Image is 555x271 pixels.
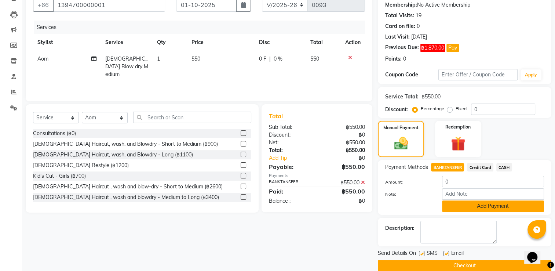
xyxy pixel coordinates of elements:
th: Total [306,34,341,51]
th: Stylist [33,34,101,51]
div: [DEMOGRAPHIC_DATA] Haircut, wash, and Blowdry - Long (฿1100) [33,151,193,159]
div: Balance : [263,197,317,205]
div: Kid's Cut - Girls (฿700) [33,172,86,180]
div: 0 [403,55,406,63]
div: ฿550.00 [317,147,370,154]
div: Total Visits: [385,12,414,19]
button: Apply [521,69,541,80]
span: Aom [37,55,48,62]
div: Service Total: [385,93,419,101]
div: [DEMOGRAPHIC_DATA] Haircut , wash and blow-dry - Short to Medium (฿2600) [33,183,223,191]
div: 0 [417,22,420,30]
span: Payment Methods [385,163,428,171]
span: ฿1,870.00 [420,44,445,52]
div: Previous Due: [385,44,419,52]
div: [DATE] [411,33,427,41]
th: Qty [153,34,187,51]
div: BANKTANSFER [263,179,317,187]
img: _cash.svg [390,135,412,151]
label: Note: [380,191,436,198]
img: _gift.svg [446,135,470,153]
span: [DEMOGRAPHIC_DATA] Blow dry Medium [105,55,148,77]
span: | [269,55,271,63]
label: Manual Payment [383,124,419,131]
th: Price [187,34,255,51]
span: CASH [496,163,512,171]
div: ฿550.00 [317,187,370,196]
div: Coupon Code [385,71,438,79]
input: Amount [442,176,544,187]
div: Total: [263,147,317,154]
label: Fixed [456,105,467,112]
div: ฿550.00 [317,162,370,171]
div: Paid: [263,187,317,196]
div: Net: [263,139,317,147]
span: Send Details On [378,249,416,259]
div: Services [34,21,370,34]
div: Sub Total: [263,123,317,131]
span: 1 [157,55,160,62]
span: 0 F [259,55,266,63]
span: Email [451,249,464,259]
div: Description: [385,224,415,232]
span: BANKTANSFER [431,163,464,171]
div: [DEMOGRAPHIC_DATA] Haircut, wash, and Blowdry - Short to Medium (฿900) [33,140,218,148]
iframe: chat widget [524,242,548,264]
div: ฿0 [326,154,371,162]
div: Payable: [263,162,317,171]
input: Add Note [442,188,544,200]
label: Redemption [445,124,471,130]
label: Percentage [421,105,444,112]
button: Add Payment [442,200,544,212]
div: [DEMOGRAPHIC_DATA] Haircut , wash and blowdry - Medium to Long (฿3400) [33,194,219,201]
label: Amount: [380,179,436,185]
div: Last Visit: [385,33,410,41]
div: ฿550.00 [317,139,370,147]
div: ฿0 [317,197,370,205]
div: Membership: [385,1,417,9]
input: Search or Scan [133,112,251,123]
div: Consultations (฿0) [33,130,76,137]
div: ฿550.00 [317,179,370,187]
div: Card on file: [385,22,415,30]
button: Pay [446,44,459,52]
div: Points: [385,55,402,63]
span: SMS [427,249,438,259]
span: Credit Card [467,163,493,171]
span: 550 [310,55,319,62]
span: 550 [191,55,200,62]
div: Payments [269,173,365,179]
th: Action [341,34,365,51]
span: Total [269,112,286,120]
a: Add Tip [263,154,326,162]
div: No Active Membership [385,1,544,9]
input: Enter Offer / Coupon Code [438,69,518,80]
div: Discount: [385,106,408,113]
span: 0 % [274,55,282,63]
th: Disc [255,34,306,51]
div: ฿550.00 [421,93,441,101]
div: 19 [416,12,421,19]
div: [DEMOGRAPHIC_DATA] Restyle (฿1200) [33,162,129,169]
th: Service [101,34,153,51]
div: Discount: [263,131,317,139]
div: ฿0 [317,131,370,139]
div: ฿550.00 [317,123,370,131]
